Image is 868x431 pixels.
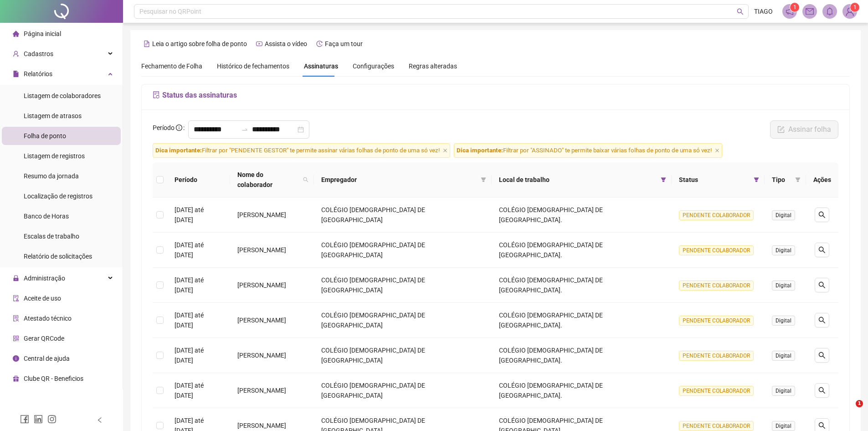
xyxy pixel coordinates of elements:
span: 1 [853,4,857,10]
span: Listagem de colaboradores [24,92,101,99]
span: Nome do colaborador [237,170,299,190]
span: filter [793,173,802,187]
span: Digital [772,316,795,326]
span: filter [795,177,801,182]
sup: 1 [790,3,799,12]
span: facebook [20,415,29,424]
span: Local de trabalho [499,175,657,185]
td: COLÉGIO [DEMOGRAPHIC_DATA] DE [GEOGRAPHIC_DATA]. [492,303,672,338]
span: youtube [256,41,262,47]
span: Folha de ponto [24,132,66,140]
span: PENDENTE COLABORADOR [679,386,754,396]
th: Ações [806,162,838,197]
span: left [97,417,103,423]
span: file-sync [153,91,160,99]
span: Digital [772,280,795,291]
span: Digital [772,421,795,431]
span: 1 [856,400,863,407]
span: filter [659,173,668,187]
td: [PERSON_NAME] [230,233,313,268]
span: Página inicial [24,30,61,37]
span: user-add [13,51,19,57]
span: Histórico de fechamentos [217,62,289,70]
span: filter [752,173,761,187]
span: history [316,41,323,47]
span: swap-right [241,126,248,133]
span: Clube QR - Beneficios [24,375,83,382]
th: Período [167,162,230,197]
span: Filtrar por "ASSINADO" te permite baixar várias folhas de ponto de uma só vez! [454,143,722,158]
span: Leia o artigo sobre folha de ponto [152,40,247,47]
span: Assista o vídeo [265,40,307,47]
td: [DATE] até [DATE] [167,197,230,233]
span: Relatório de solicitações [24,253,92,260]
span: Empregador [321,175,478,185]
span: search [818,387,826,394]
td: [DATE] até [DATE] [167,233,230,268]
span: Dica importante: [457,147,503,154]
span: filter [479,173,488,187]
span: solution [13,315,19,322]
span: filter [661,177,666,182]
span: Administração [24,275,65,282]
td: [PERSON_NAME] [230,373,313,408]
td: COLÉGIO [DEMOGRAPHIC_DATA] DE [GEOGRAPHIC_DATA]. [492,373,672,408]
td: COLÉGIO [DEMOGRAPHIC_DATA] DE [GEOGRAPHIC_DATA] [314,233,492,268]
span: info-circle [13,355,19,362]
td: COLÉGIO [DEMOGRAPHIC_DATA] DE [GEOGRAPHIC_DATA] [314,373,492,408]
td: [DATE] até [DATE] [167,268,230,303]
span: PENDENTE COLABORADOR [679,245,754,255]
span: file-text [144,41,150,47]
td: COLÉGIO [DEMOGRAPHIC_DATA] DE [GEOGRAPHIC_DATA] [314,197,492,233]
span: Faça um tour [325,40,363,47]
span: search [818,246,826,254]
td: COLÉGIO [DEMOGRAPHIC_DATA] DE [GEOGRAPHIC_DATA]. [492,338,672,373]
span: 1 [793,4,796,10]
span: Localização de registros [24,192,92,200]
span: close [443,148,447,153]
span: to [241,126,248,133]
td: COLÉGIO [DEMOGRAPHIC_DATA] DE [GEOGRAPHIC_DATA] [314,268,492,303]
span: Resumo da jornada [24,172,79,180]
span: Dica importante: [155,147,202,154]
span: search [303,177,308,182]
span: Fechamento de Folha [141,62,202,70]
td: COLÉGIO [DEMOGRAPHIC_DATA] DE [GEOGRAPHIC_DATA]. [492,197,672,233]
span: search [301,168,310,192]
span: TIAGO [754,6,773,16]
span: search [818,422,826,429]
span: lock [13,275,19,281]
span: notification [786,7,794,16]
iframe: Intercom live chat [837,400,859,422]
span: filter [754,177,759,182]
td: [PERSON_NAME] [230,338,313,373]
span: Regras alteradas [409,63,457,69]
span: instagram [47,415,56,424]
span: home [13,31,19,37]
span: Digital [772,351,795,361]
span: gift [13,375,19,382]
span: Escalas de trabalho [24,233,79,240]
span: Relatórios [24,70,52,78]
td: COLÉGIO [DEMOGRAPHIC_DATA] DE [GEOGRAPHIC_DATA]. [492,268,672,303]
td: [DATE] até [DATE] [167,373,230,408]
span: PENDENTE COLABORADOR [679,316,754,326]
img: 73022 [843,5,857,18]
span: Assinaturas [304,63,338,69]
span: Status [679,175,750,185]
span: Digital [772,210,795,220]
span: Banco de Horas [24,213,69,220]
span: Configurações [353,63,394,69]
span: Digital [772,245,795,255]
span: filter [481,177,486,182]
span: close [715,148,719,153]
span: info-circle [176,125,182,131]
span: search [818,317,826,324]
span: linkedin [34,415,43,424]
span: bell [826,7,834,16]
span: PENDENTE COLABORADOR [679,280,754,291]
span: Digital [772,386,795,396]
td: [DATE] até [DATE] [167,303,230,338]
sup: Atualize o seu contato no menu Meus Dados [850,3,859,12]
td: COLÉGIO [DEMOGRAPHIC_DATA] DE [GEOGRAPHIC_DATA] [314,338,492,373]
